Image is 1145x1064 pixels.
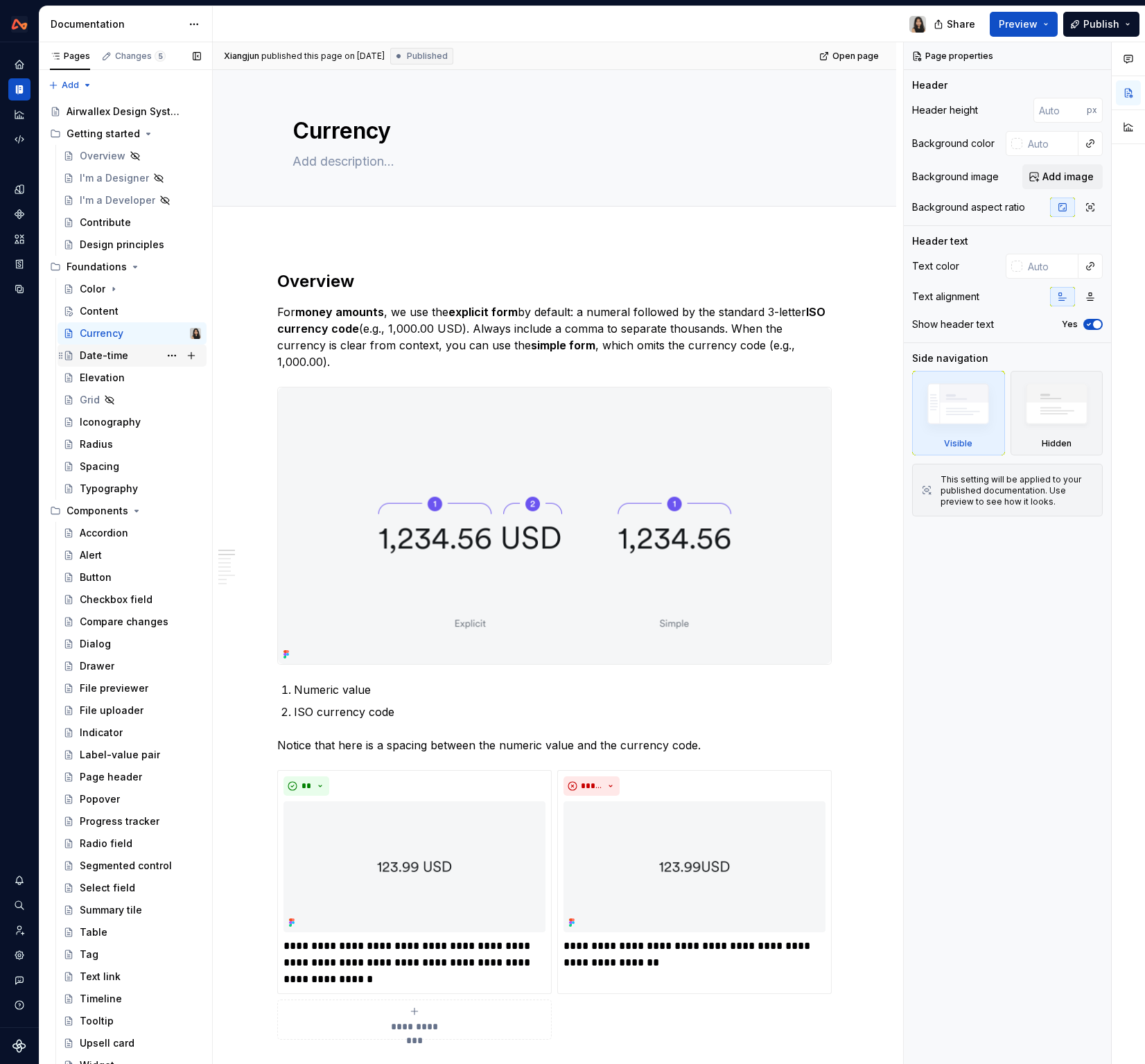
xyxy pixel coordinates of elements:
input: Auto [1022,131,1078,156]
div: Header height [912,103,978,117]
button: Share [927,12,984,37]
button: Add [44,76,96,95]
div: Changes [115,51,166,62]
div: I'm a Designer [80,171,149,185]
a: Progress tracker [58,810,207,832]
div: Visible [912,371,1005,455]
div: Iconography [80,415,141,429]
span: Share [947,17,975,31]
div: Date-time [80,349,128,363]
div: Label-value pair [80,748,160,762]
a: Indicator [58,722,207,744]
a: Accordion [58,522,207,544]
div: Checkbox field [80,593,152,607]
a: Alert [58,544,207,566]
strong: simple form [531,338,595,352]
a: Compare changes [58,611,207,633]
span: Xiangjun [224,51,259,62]
a: Data sources [8,278,30,300]
a: Text link [58,966,207,988]
div: Color [80,282,105,296]
div: Progress tracker [80,814,159,828]
div: Radius [80,437,113,451]
a: Checkbox field [58,588,207,611]
div: Alert [80,548,102,562]
div: Elevation [80,371,125,385]
strong: ISO [806,305,825,319]
div: Components [44,500,207,522]
div: Components [67,504,128,518]
div: Button [80,570,112,584]
img: daf9f34b-6c35-4804-b6e3-6b724944e872.png [563,801,825,932]
button: Contact support [8,969,30,991]
div: Getting started [44,123,207,145]
div: Header [912,78,947,92]
div: Hidden [1042,438,1072,449]
div: Page header [80,770,142,784]
a: Home [8,53,30,76]
p: ISO currency code [294,704,832,720]
a: Tooltip [58,1010,207,1032]
div: Storybook stories [8,253,30,275]
a: Supernova Logo [12,1039,26,1053]
div: Contribute [80,216,131,229]
a: I'm a Developer [58,189,207,211]
a: Dialog [58,633,207,655]
strong: explicit form [448,305,518,319]
div: Content [80,304,119,318]
div: Design principles [80,238,164,252]
a: Documentation [8,78,30,101]
a: I'm a Designer [58,167,207,189]
a: Summary tile [58,899,207,921]
a: Typography [58,478,207,500]
div: Documentation [51,17,182,31]
span: Publish [1083,17,1119,31]
a: File uploader [58,699,207,722]
span: Published [407,51,448,62]
a: Upsell card [58,1032,207,1054]
a: Grid [58,389,207,411]
a: Design principles [58,234,207,256]
textarea: Currency [290,114,814,148]
strong: money amounts [295,305,384,319]
a: Components [8,203,30,225]
div: Show header text [912,317,994,331]
a: File previewer [58,677,207,699]
img: 8f08db46-9f71-48a7-aef2-5d3e34c751ed.png [283,801,545,932]
div: Timeline [80,992,122,1006]
div: Getting started [67,127,140,141]
a: Design tokens [8,178,30,200]
button: Publish [1063,12,1139,37]
p: For , we use the by default: a numeral followed by the standard 3-letter (e.g., 1,000.00 USD). Al... [277,304,832,370]
a: Code automation [8,128,30,150]
div: Indicator [80,726,123,740]
h2: Overview [277,270,832,293]
a: Radius [58,433,207,455]
label: Yes [1062,319,1078,330]
a: Open page [815,46,885,66]
img: Xiangjun [909,16,926,33]
input: Auto [1033,98,1087,123]
a: Airwallex Design System [44,101,207,123]
div: Text link [80,970,121,984]
a: Spacing [58,455,207,478]
div: Dialog [80,637,111,651]
div: Tooltip [80,1014,114,1028]
a: Segmented control [58,855,207,877]
div: Side navigation [912,351,988,365]
img: Xiangjun [190,328,201,339]
div: Foundations [67,260,127,274]
div: Background image [912,170,999,184]
div: Currency [80,326,123,340]
a: Analytics [8,103,30,125]
a: Assets [8,228,30,250]
a: Timeline [58,988,207,1010]
div: Notifications [8,869,30,891]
